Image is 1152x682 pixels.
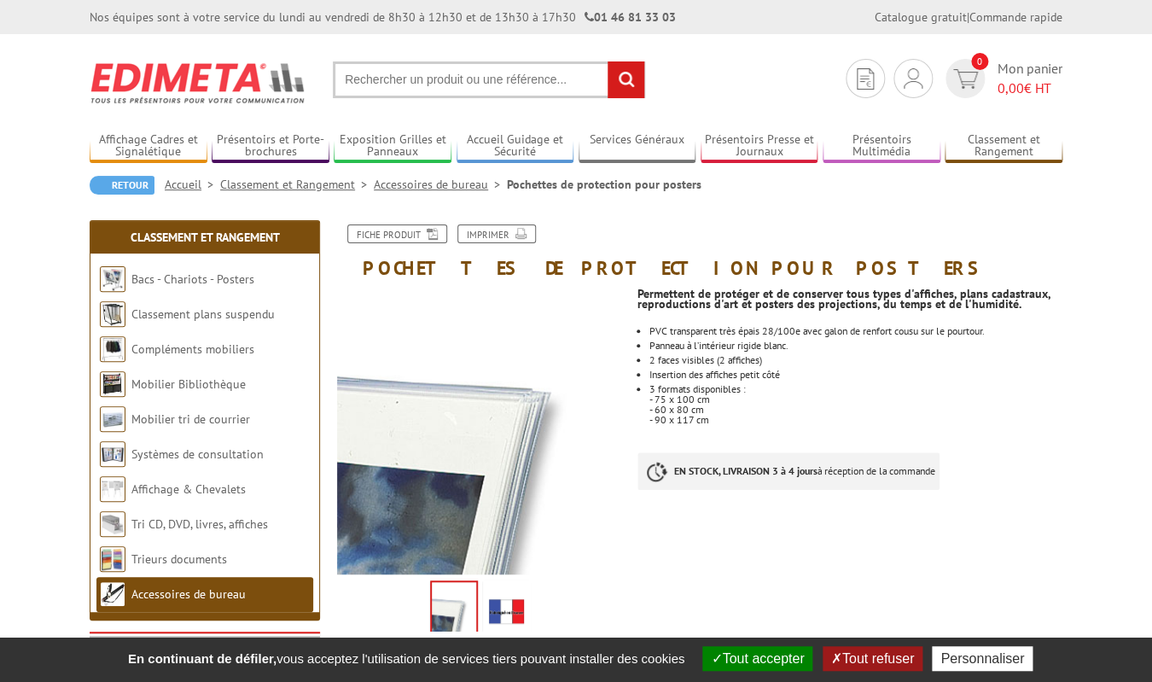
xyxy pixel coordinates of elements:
[486,584,527,637] img: edimeta_produit_fabrique_en_france.jpg
[100,441,125,467] img: Systèmes de consultation
[333,61,645,98] input: Rechercher un produit ou une référence...
[432,582,476,635] img: pp7510_pochettes_de_protection_pour_posters_75x100cm.jpg
[165,177,220,192] a: Accueil
[649,341,1062,351] li: Panneau à l’intérieur rigide blanc.
[875,9,1062,26] div: |
[823,132,940,160] a: Présentoirs Multimédia
[100,301,125,327] img: Classement plans suspendu
[649,394,1062,405] div: - 75 x 100 cm
[649,405,1062,415] div: - 60 x 80 cm
[875,9,967,25] a: Catalogue gratuit
[904,68,922,89] img: devis rapide
[334,132,451,160] a: Exposition Grilles et Panneaux
[857,68,874,90] img: devis rapide
[131,516,268,532] a: Tri CD, DVD, livres, affiches
[941,59,1062,98] a: devis rapide 0 Mon panier 0,00€ HT
[131,446,264,462] a: Systèmes de consultation
[953,69,978,89] img: devis rapide
[131,551,227,567] a: Trieurs documents
[100,406,125,432] img: Mobilier tri de courrier
[100,511,125,537] img: Tri CD, DVD, livres, affiches
[998,59,1062,98] span: Mon panier
[90,51,307,114] img: Edimeta
[701,132,818,160] a: Présentoirs Presse et Journaux
[457,224,536,243] a: Imprimer
[374,177,507,192] a: Accessoires de bureau
[100,546,125,572] img: Trieurs documents
[90,9,676,26] div: Nos équipes sont à votre service du lundi au vendredi de 8h30 à 12h30 et de 13h30 à 17h30
[969,9,1062,25] a: Commande rapide
[131,376,246,392] a: Mobilier Bibliothèque
[637,452,940,490] p: à réception de la commande
[649,326,1062,336] li: PVC transparent très épais 28/100e avec galon de renfort cousu sur le pourtour.
[347,224,447,243] a: Fiche produit
[998,79,1024,96] span: 0,00
[90,176,154,195] a: Retour
[220,177,374,192] a: Classement et Rangement
[649,355,1062,365] p: 2 faces visibles (2 affiches)
[212,132,329,160] a: Présentoirs et Porte-brochures
[131,586,246,602] a: Accessoires de bureau
[131,306,275,322] a: Classement plans suspendu
[337,287,625,574] img: pp7510_pochettes_de_protection_pour_posters_75x100cm.jpg
[90,132,207,160] a: Affichage Cadres et Signalétique
[823,646,922,671] button: Tout refuser
[702,646,812,671] button: Tout accepter
[608,61,644,98] input: rechercher
[128,651,276,666] strong: En continuant de défiler,
[100,266,125,292] img: Bacs - Chariots - Posters
[998,79,1062,98] span: € HT
[100,336,125,362] img: Compléments mobiliers
[131,271,254,287] a: Bacs - Chariots - Posters
[457,132,574,160] a: Accueil Guidage et Sécurité
[131,230,280,245] a: Classement et Rangement
[119,651,693,666] span: vous acceptez l'utilisation de services tiers pouvant installer des cookies
[649,415,1062,425] div: - 90 x 117 cm
[674,464,817,477] strong: EN STOCK, LIVRAISON 3 à 4 jours
[100,581,125,607] img: Accessoires de bureau
[131,481,246,497] a: Affichage & Chevalets
[585,9,676,25] strong: 01 46 81 33 03
[100,476,125,502] img: Affichage & Chevalets
[507,176,701,193] li: Pochettes de protection pour posters
[131,411,250,427] a: Mobilier tri de courrier
[971,53,988,70] span: 0
[579,132,696,160] a: Services Généraux
[131,341,254,357] a: Compléments mobiliers
[649,370,1062,380] li: Insertion des affiches petit côté
[932,646,1033,671] button: Personnaliser (fenêtre modale)
[100,371,125,397] img: Mobilier Bibliothèque
[649,384,1062,394] div: 3 formats disponibles :
[637,286,1050,312] strong: Permettent de protéger et de conserver tous types d'affiches, plans cadastraux, reproductions d'a...
[945,132,1062,160] a: Classement et Rangement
